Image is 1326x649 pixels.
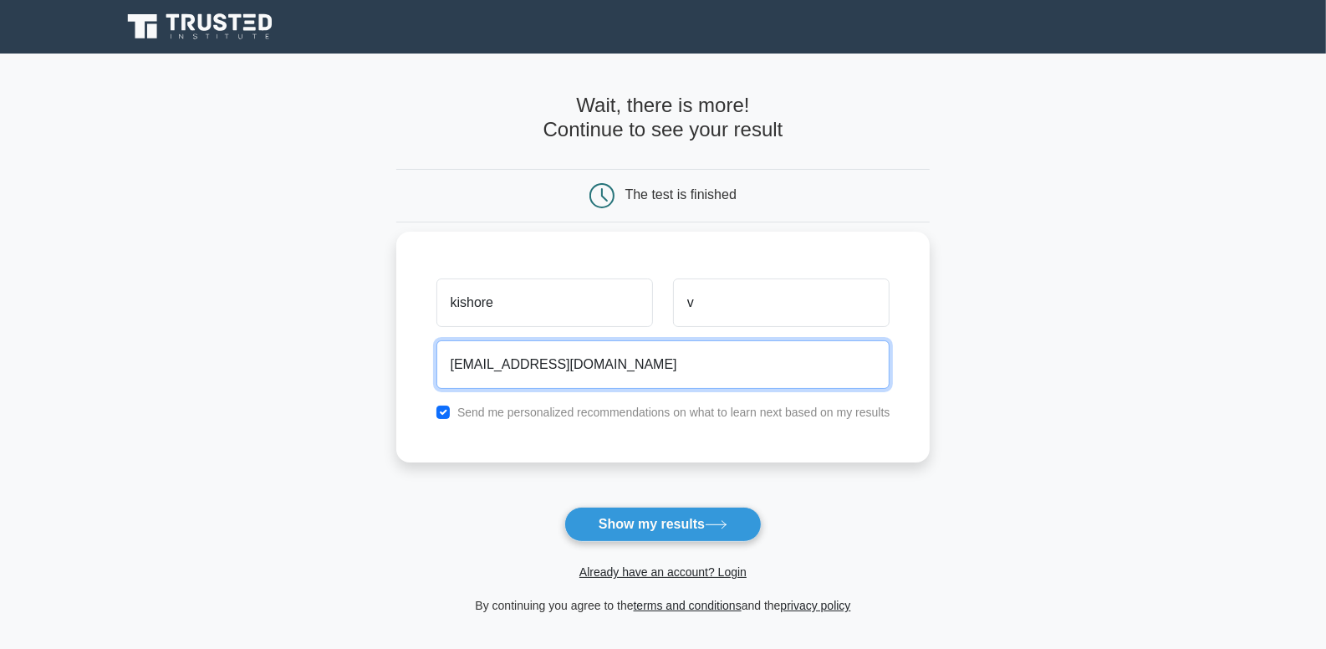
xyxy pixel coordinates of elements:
input: Email [436,340,890,389]
label: Send me personalized recommendations on what to learn next based on my results [457,406,890,419]
a: privacy policy [781,599,851,612]
div: The test is finished [625,187,737,202]
h4: Wait, there is more! Continue to see your result [396,94,931,142]
div: By continuing you agree to the and the [386,595,941,616]
input: Last name [673,279,890,327]
a: Already have an account? Login [579,565,747,579]
a: terms and conditions [634,599,742,612]
input: First name [436,279,653,327]
button: Show my results [564,507,762,542]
